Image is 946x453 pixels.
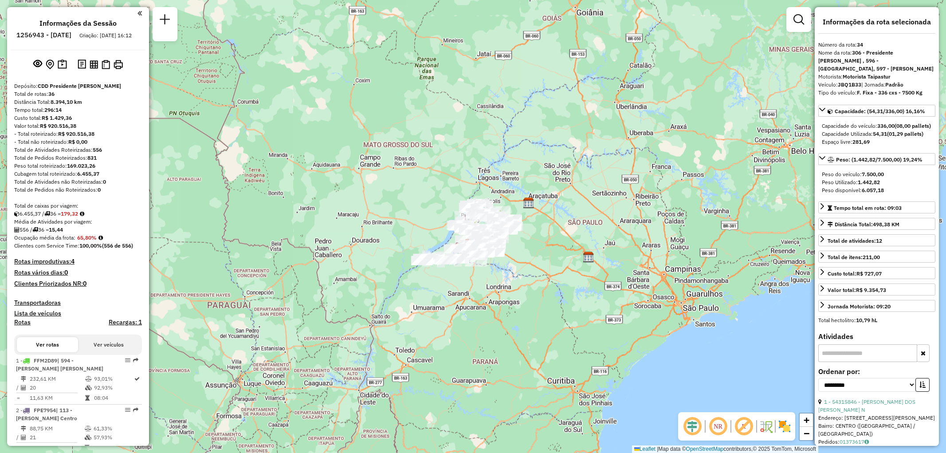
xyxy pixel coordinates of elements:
[48,91,55,97] strong: 36
[828,270,882,278] div: Custo total:
[818,300,935,312] a: Jornada Motorista: 09:20
[800,414,813,427] a: Zoom in
[16,357,103,372] span: 1 -
[828,253,880,261] div: Total de itens:
[137,8,142,18] a: Clique aqui para minimizar o painel
[818,316,935,324] div: Total hectolitro:
[657,446,658,452] span: |
[133,358,138,363] em: Rota exportada
[16,443,20,452] td: =
[85,445,89,450] i: Tempo total em rota
[818,49,934,72] strong: 306 - Presidente [PERSON_NAME] , 596 - [GEOGRAPHIC_DATA], 597 - [PERSON_NAME]
[885,81,903,88] strong: Padrão
[14,186,142,194] div: Total de Pedidos não Roteirizados:
[14,114,142,122] div: Custo total:
[895,122,931,129] strong: (08,00 pallets)
[818,267,935,279] a: Custo total:R$ 727,07
[686,446,724,452] a: OpenStreetMap
[14,82,142,90] div: Depósito:
[828,286,886,294] div: Valor total:
[77,170,99,177] strong: 6.455,37
[80,211,84,217] i: Meta Caixas/viagem: 209,00 Diferença: -29,68
[125,407,130,413] em: Opções
[14,319,31,326] a: Rotas
[56,58,69,71] button: Painel de Sugestão
[21,385,26,390] i: Total de Atividades
[29,374,85,383] td: 232,61 KM
[93,433,138,442] td: 57,93%
[77,234,97,241] strong: 65,80%
[682,416,703,437] span: Ocultar deslocamento
[14,310,142,317] h4: Lista de veículos
[484,236,495,247] img: Fads
[14,138,142,146] div: - Total não roteirizado:
[40,122,76,129] strong: R$ 920.516,38
[14,299,142,307] h4: Transportadoras
[68,138,87,145] strong: R$ 0,00
[835,108,925,114] span: Capacidade: (54,31/336,00) 16,16%
[100,58,112,71] button: Visualizar Romaneio
[887,130,923,137] strong: (01,29 pallets)
[840,438,869,445] a: 01373617
[17,337,78,352] button: Ver rotas
[915,378,930,392] button: Ordem crescente
[818,73,935,81] div: Motorista:
[818,366,935,377] label: Ordenar por:
[818,41,935,49] div: Número da rota:
[836,156,922,163] span: Peso: (1.442,82/7.500,00) 19,24%
[818,118,935,150] div: Capacidade: (54,31/336,00) 16,16%
[109,319,142,326] h4: Recargas: 1
[828,303,891,311] div: Jornada Motorista: 09:20
[818,89,935,97] div: Tipo do veículo:
[818,201,935,213] a: Tempo total em rota: 09:03
[14,154,142,162] div: Total de Pedidos Roteirizados:
[16,357,103,372] span: | 594 - [PERSON_NAME] [PERSON_NAME]
[98,186,101,193] strong: 0
[98,235,103,240] em: Média calculada utilizando a maior ocupação (%Peso ou %Cubagem) de cada rota da sessão. Rotas cro...
[16,394,20,402] td: =
[78,337,139,352] button: Ver veículos
[61,210,78,217] strong: 179,32
[29,394,85,402] td: 11,63 KM
[858,179,880,185] strong: 1.442,82
[822,130,932,138] div: Capacidade Utilizada:
[71,257,75,265] strong: 4
[44,58,56,71] button: Centralizar mapa no depósito ou ponto de apoio
[852,138,870,145] strong: 281,69
[14,226,142,234] div: 556 / 36 =
[42,114,72,121] strong: R$ 1.429,36
[828,237,882,244] span: Total de atividades:
[862,187,884,193] strong: 6.057,18
[759,419,773,433] img: Fluxo de ruas
[864,439,869,445] i: Observações
[94,374,133,383] td: 93,01%
[876,237,882,244] strong: 12
[14,130,142,138] div: - Total roteirizado:
[14,162,142,170] div: Peso total roteirizado:
[85,435,91,440] i: % de utilização da cubagem
[818,332,935,341] h4: Atividades
[14,170,142,178] div: Cubagem total roteirizado:
[14,280,142,288] h4: Clientes Priorizados NR:
[857,89,922,96] strong: F. Fixa - 336 cxs - 7500 Kg
[85,426,91,431] i: % de utilização do peso
[861,81,903,88] span: | Jornada:
[83,280,86,288] strong: 0
[822,138,932,146] div: Espaço livre:
[523,197,534,209] img: CDD Araçatuba
[14,106,142,114] div: Tempo total:
[856,287,886,293] strong: R$ 9.354,73
[14,210,142,218] div: 6.455,37 / 36 =
[818,153,935,165] a: Peso: (1.442,82/7.500,00) 19,24%
[21,376,26,382] i: Distância Total
[16,407,77,421] span: | 113 - [PERSON_NAME] Centro
[31,57,44,71] button: Exibir sessão original
[103,178,106,185] strong: 0
[818,251,935,263] a: Total de itens:211,00
[14,227,20,232] i: Total de Atividades
[44,211,50,217] i: Total de rotas
[14,242,79,249] span: Clientes com Service Time:
[76,58,88,71] button: Logs desbloquear sessão
[818,49,935,73] div: Nome da rota:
